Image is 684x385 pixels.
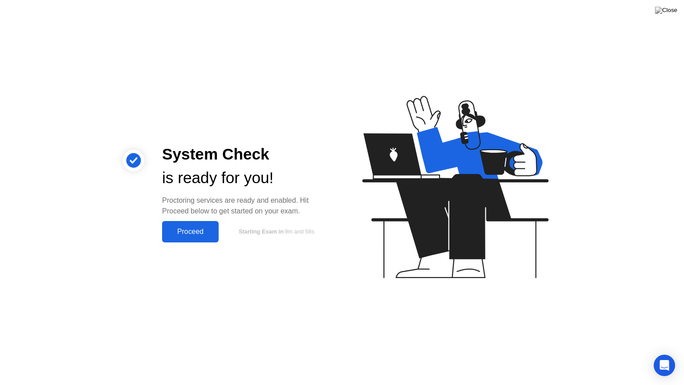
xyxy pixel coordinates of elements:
[285,228,314,235] span: 9m and 58s
[165,228,216,236] div: Proceed
[223,223,328,240] button: Starting Exam in9m and 58s
[162,221,219,242] button: Proceed
[162,166,328,190] div: is ready for you!
[162,143,328,166] div: System Check
[162,195,328,217] div: Proctoring services are ready and enabled. Hit Proceed below to get started on your exam.
[655,7,677,14] img: Close
[654,355,675,376] div: Open Intercom Messenger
